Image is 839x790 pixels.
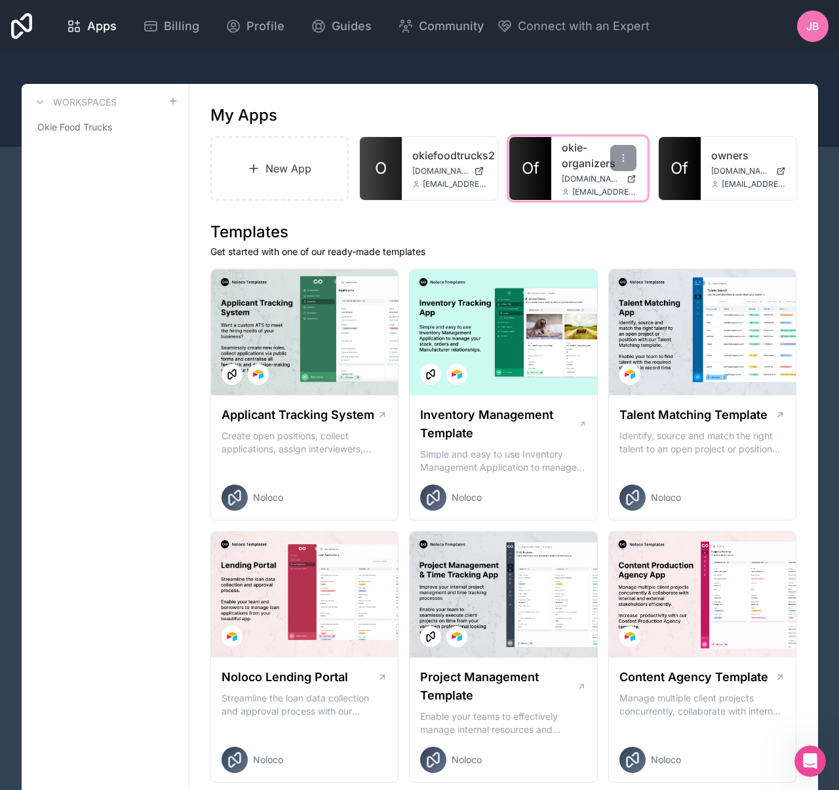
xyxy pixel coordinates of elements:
span: Noloco [452,491,482,504]
button: Send a message… [225,414,246,435]
a: [DOMAIN_NAME] [412,166,487,176]
a: Okie Food Trucks [32,115,178,139]
span: Okie Food Trucks [37,121,112,134]
img: Profile image for Help Bot [37,7,58,28]
span: Noloco [253,491,283,504]
button: Connect with an Expert [497,17,650,35]
a: Billing [132,12,210,41]
img: Airtable Logo [227,631,237,642]
img: Airtable Logo [625,631,635,642]
span: Connect with an Expert [518,17,650,35]
div: Hi [PERSON_NAME], [PERSON_NAME] hereI truly apologize for the last email or chat, which was sent ... [10,90,215,273]
span: [EMAIL_ADDRESS][DOMAIN_NAME] [572,187,636,197]
h1: Content Agency Template [619,668,768,686]
button: go back [9,5,33,30]
p: Identify, source and match the right talent to an open project or position with our Talent Matchi... [619,429,786,456]
textarea: Message… [11,391,251,414]
span: [DOMAIN_NAME] [412,166,469,176]
img: Airtable Logo [253,369,263,380]
button: Emoji picker [20,419,31,429]
button: Home [205,5,230,30]
span: Noloco [651,491,681,504]
a: Guides [300,12,382,41]
button: Start recording [83,419,94,429]
span: [EMAIL_ADDRESS][DOMAIN_NAME] [722,179,786,189]
iframe: Intercom live chat [794,745,826,777]
p: Enable your teams to effectively manage internal resources and execute client projects on time. [420,710,587,736]
div: David says… [10,48,252,90]
span: Apps [87,17,117,35]
button: Upload attachment [62,419,73,429]
span: Community [419,17,484,35]
h1: Applicant Tracking System [222,406,374,424]
a: [DOMAIN_NAME] [562,174,636,184]
div: Close [230,5,254,29]
p: Create open positions, collect applications, assign interviewers, centralise candidate feedback a... [222,429,388,456]
p: Simple and easy to use Inventory Management Application to manage your stock, orders and Manufact... [420,448,587,474]
span: [EMAIL_ADDRESS][DOMAIN_NAME] [423,179,487,189]
a: Profile [215,12,295,41]
span: Of [671,158,688,179]
span: [DOMAIN_NAME] [562,174,621,184]
a: Apps [56,12,127,41]
h3: Workspaces [53,96,117,109]
span: [DOMAIN_NAME] [711,166,771,176]
h1: My Apps [210,105,277,126]
div: No problem [PERSON_NAME], anything else we can help you with [DATE]? [21,56,205,81]
a: Of [659,137,701,200]
h1: Templates [210,222,797,243]
div: Hey [PERSON_NAME]!I know that it's been a while since we had an update for you regarding the issu... [10,302,215,510]
a: O [360,137,402,200]
h1: Inventory Management Template [420,406,577,443]
a: Workspaces [32,94,117,110]
a: owners [711,148,786,163]
p: Streamline the loan data collection and approval process with our Lending Portal template. [222,692,388,718]
span: Guides [332,17,372,35]
span: Noloco [452,753,482,766]
h1: Noloco Lending Portal [222,668,348,686]
h1: Talent Matching Template [619,406,768,424]
div: Hey [PERSON_NAME]! I know that it's been a while since we had an update for you regarding the iss... [21,309,205,502]
div: Hi [PERSON_NAME], [PERSON_NAME] here I truly apologize for the last email or chat, which was sent... [21,98,205,266]
a: Of [509,137,551,200]
h1: Help Bot [64,12,108,22]
span: JB [806,18,819,34]
a: Community [387,12,494,41]
span: Billing [164,17,199,35]
span: Profile [246,17,284,35]
h1: Project Management Template [420,668,577,705]
span: Of [522,158,539,179]
p: Get started with one of our ready-made templates [210,245,797,258]
span: O [375,158,387,179]
button: Gif picker [41,419,52,429]
div: David says… [10,302,252,534]
img: Airtable Logo [625,369,635,380]
div: [DATE] [10,284,252,302]
div: David says… [10,90,252,284]
a: [DOMAIN_NAME] [711,166,786,176]
span: Noloco [253,753,283,766]
a: okiefoodtrucks2 [412,148,487,163]
div: No problem [PERSON_NAME], anything else we can help you with [DATE]? [10,48,215,89]
p: Manage multiple client projects concurrently, collaborate with internal and external stakeholders... [619,692,786,718]
img: Airtable Logo [452,631,462,642]
a: New App [210,136,349,201]
span: Noloco [651,753,681,766]
img: Airtable Logo [452,369,462,380]
a: okie-organizers [562,140,636,171]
